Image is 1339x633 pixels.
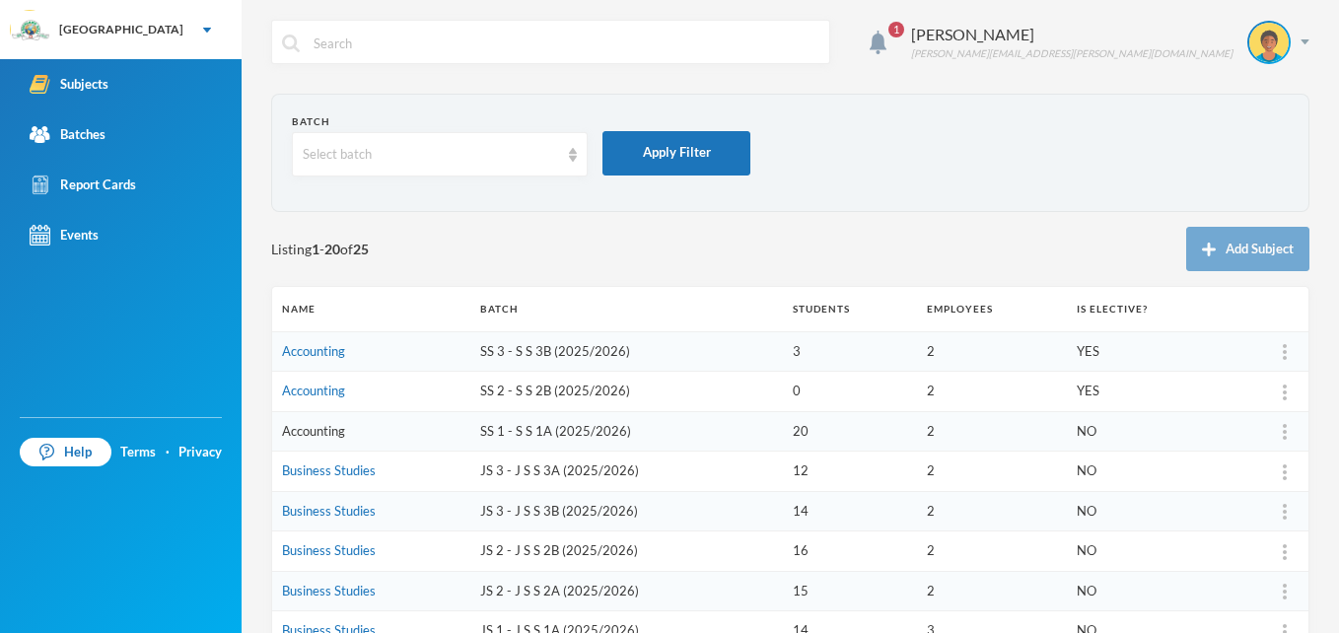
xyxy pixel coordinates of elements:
td: 2 [917,531,1067,572]
img: STUDENT [1249,23,1289,62]
a: Accounting [282,343,345,359]
a: Accounting [282,383,345,398]
td: JS 3 - J S S 3A (2025/2026) [470,452,783,492]
th: Is Elective? [1067,287,1226,331]
img: logo [11,11,50,50]
button: Apply Filter [602,131,750,176]
td: YES [1067,372,1226,412]
a: Terms [120,443,156,462]
div: Batch [292,114,588,129]
div: [PERSON_NAME] [911,23,1233,46]
td: 2 [917,372,1067,412]
a: Business Studies [282,542,376,558]
div: Report Cards [30,175,136,195]
th: Students [783,287,917,331]
td: 14 [783,491,917,531]
td: 20 [783,411,917,452]
td: 0 [783,372,917,412]
td: JS 2 - J S S 2B (2025/2026) [470,531,783,572]
a: Accounting [282,423,345,439]
input: Search [312,21,819,65]
th: Batch [470,287,783,331]
div: [PERSON_NAME][EMAIL_ADDRESS][PERSON_NAME][DOMAIN_NAME] [911,46,1233,61]
td: JS 3 - J S S 3B (2025/2026) [470,491,783,531]
img: more_vert [1283,464,1287,480]
th: Name [272,287,470,331]
td: NO [1067,452,1226,492]
div: · [166,443,170,462]
b: 25 [353,241,369,257]
div: Events [30,225,99,246]
td: YES [1067,331,1226,372]
img: more_vert [1283,504,1287,520]
td: NO [1067,491,1226,531]
span: Listing - of [271,239,369,259]
b: 1 [312,241,319,257]
td: NO [1067,411,1226,452]
img: more_vert [1283,424,1287,440]
div: Subjects [30,74,108,95]
td: 16 [783,531,917,572]
a: Privacy [178,443,222,462]
img: search [282,35,300,52]
span: 1 [888,22,904,37]
td: SS 3 - S S 3B (2025/2026) [470,331,783,372]
td: 2 [917,571,1067,611]
th: Employees [917,287,1067,331]
a: Business Studies [282,503,376,519]
a: Business Studies [282,583,376,598]
img: more_vert [1283,344,1287,360]
img: more_vert [1283,544,1287,560]
div: [GEOGRAPHIC_DATA] [59,21,183,38]
td: JS 2 - J S S 2A (2025/2026) [470,571,783,611]
td: NO [1067,531,1226,572]
img: more_vert [1283,385,1287,400]
img: more_vert [1283,584,1287,599]
td: 2 [917,331,1067,372]
td: 3 [783,331,917,372]
td: 2 [917,452,1067,492]
td: 12 [783,452,917,492]
td: 2 [917,411,1067,452]
div: Select batch [303,145,559,165]
a: Help [20,438,111,467]
a: Business Studies [282,462,376,478]
td: SS 2 - S S 2B (2025/2026) [470,372,783,412]
button: Add Subject [1186,227,1309,271]
td: 2 [917,491,1067,531]
td: SS 1 - S S 1A (2025/2026) [470,411,783,452]
td: 15 [783,571,917,611]
td: NO [1067,571,1226,611]
b: 20 [324,241,340,257]
div: Batches [30,124,106,145]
